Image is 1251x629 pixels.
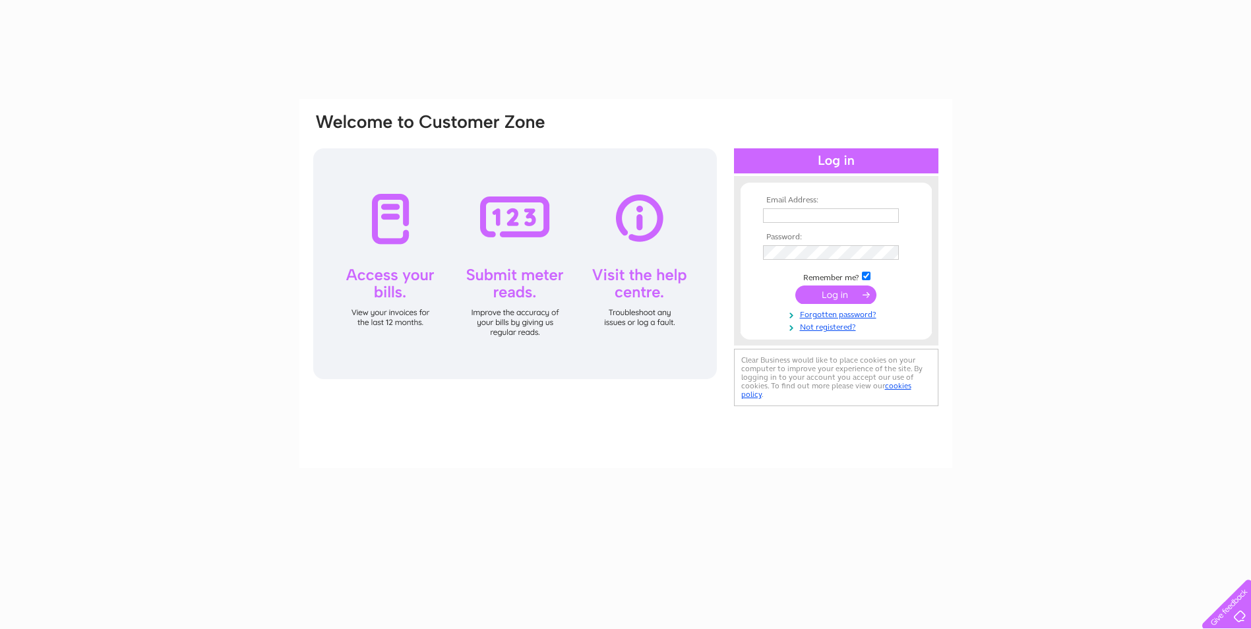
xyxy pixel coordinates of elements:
[763,320,913,332] a: Not registered?
[734,349,938,406] div: Clear Business would like to place cookies on your computer to improve your experience of the sit...
[741,381,911,399] a: cookies policy
[763,307,913,320] a: Forgotten password?
[760,233,913,242] th: Password:
[760,196,913,205] th: Email Address:
[795,285,876,304] input: Submit
[760,270,913,283] td: Remember me?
